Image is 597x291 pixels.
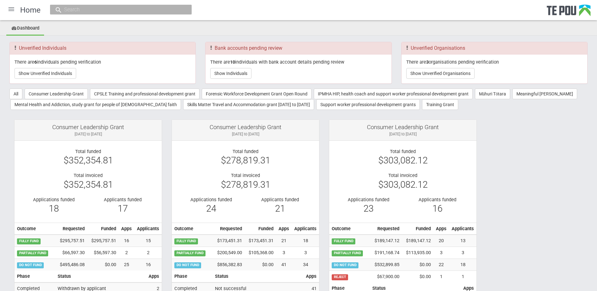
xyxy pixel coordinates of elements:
[6,22,44,36] a: Dashboard
[339,206,398,211] div: 23
[433,247,449,259] td: 3
[245,235,276,247] td: $173,451.31
[512,88,577,99] button: Meaningful [PERSON_NAME]
[14,271,55,282] th: Phase
[276,247,292,259] td: 3
[369,235,402,247] td: $189,147.12
[245,259,276,271] td: $0.00
[181,197,241,203] div: Applications funded
[422,99,458,110] button: Training Grant
[433,271,449,282] td: 1
[276,235,292,247] td: 21
[402,247,433,259] td: $113,935.00
[449,223,476,235] th: Applicants
[134,223,162,235] th: Applicants
[212,247,245,259] td: $200,549.00
[369,259,402,271] td: $532,899.85
[119,259,134,271] td: 25
[332,262,358,268] span: DO NOT FUND
[174,250,206,256] span: PARTIALLY FUND
[475,88,510,99] button: Māhuri Tōtara
[276,223,292,235] th: Apps
[177,173,314,178] div: Total invoiced
[433,223,449,235] th: Apps
[24,206,83,211] div: 18
[212,223,245,235] th: Requested
[19,182,157,187] div: $352,354.81
[292,259,319,271] td: 34
[17,262,44,268] span: DO NOT FUND
[339,197,398,203] div: Applications funded
[14,223,54,235] th: Outcome
[10,99,181,110] button: Mental Health and Addiction, study grant for people of [DEMOGRAPHIC_DATA] faith
[54,247,87,259] td: $66,597.30
[332,274,348,280] span: REJECT
[177,124,314,130] div: Consumer Leadership Grant
[119,247,134,259] td: 2
[408,206,467,211] div: 16
[19,149,157,154] div: Total funded
[210,68,251,79] button: Show Individuals
[25,88,88,99] button: Consumer Leadership Grant
[334,149,472,154] div: Total funded
[90,88,200,99] button: CPSLE Training and professional development grant
[402,223,433,235] th: Funded
[276,259,292,271] td: 41
[17,250,48,256] span: PARTIALLY FUND
[402,271,433,282] td: $0.00
[426,59,429,65] b: 3
[19,173,157,178] div: Total invoiced
[202,88,312,99] button: Forensic Workforce Development Grant Open Round
[316,99,420,110] button: Support worker professional development grants
[303,271,319,282] th: Apps
[62,6,173,13] input: Search
[332,238,355,244] span: FULLY FUND
[334,124,472,130] div: Consumer Leadership Grant
[369,271,402,282] td: $67,900.00
[93,206,152,211] div: 17
[292,247,319,259] td: 3
[408,197,467,203] div: Applicants funded
[174,262,201,268] span: DO NOT FUND
[369,247,402,259] td: $191,168.74
[174,238,198,244] span: FULLY FUND
[87,223,119,235] th: Funded
[87,235,119,247] td: $295,757.51
[14,45,191,51] h3: Unverified Individuals
[19,131,157,137] div: [DATE] to [DATE]
[369,223,402,235] th: Requested
[172,223,212,235] th: Outcome
[177,182,314,187] div: $278,819.31
[54,235,87,247] td: $295,757.51
[230,59,235,65] b: 10
[406,68,475,79] button: Show Unverified Organisations
[210,45,386,51] h3: Bank accounts pending review
[119,235,134,247] td: 16
[14,59,191,65] p: There are individuals pending verification
[292,223,319,235] th: Applicants
[146,271,162,282] th: Apps
[292,235,319,247] td: 18
[402,259,433,271] td: $0.00
[177,157,314,163] div: $278,819.31
[212,235,245,247] td: $173,451.31
[406,45,583,51] h3: Unverified Organisations
[449,235,476,247] td: 13
[9,88,22,99] button: All
[449,271,476,282] td: 1
[55,271,146,282] th: Status
[314,88,473,99] button: IPMHA HIP, health coach and support worker professional development grant
[34,59,37,65] b: 6
[172,271,212,282] th: Phase
[93,197,152,203] div: Applicants funded
[87,247,119,259] td: $56,597.30
[19,157,157,163] div: $352,354.81
[212,271,303,282] th: Status
[406,59,583,65] p: There are organisations pending verification
[181,206,241,211] div: 24
[17,238,41,244] span: FULLY FUND
[134,247,162,259] td: 2
[87,259,119,271] td: $0.00
[54,259,87,271] td: $495,486.08
[14,68,76,79] button: Show Unverified Individuals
